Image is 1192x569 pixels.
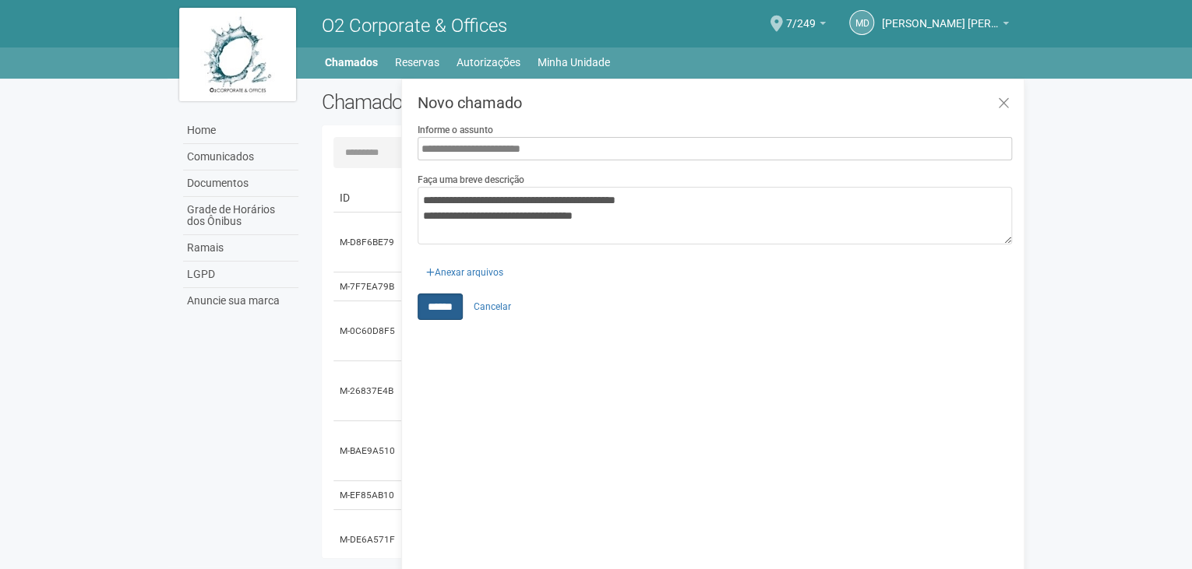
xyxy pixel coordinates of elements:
td: M-26837E4B [333,361,404,421]
a: Reservas [395,51,439,73]
td: M-D8F6BE79 [333,212,404,272]
td: M-EF85AB10 [333,481,404,510]
a: Comunicados [183,144,298,170]
a: 7/249 [786,19,826,32]
a: Minha Unidade [538,51,610,73]
span: 7/249 [786,2,816,30]
a: Grade de Horários dos Ônibus [183,197,298,235]
div: Anexar arquivos [418,256,512,279]
a: Documentos [183,170,298,197]
td: ID [333,184,404,212]
td: M-BAE9A510 [333,421,404,481]
a: Chamados [325,51,378,73]
label: Informe o assunto [418,123,493,137]
h2: Chamados [322,90,596,114]
span: O2 Corporate & Offices [322,15,507,37]
a: Anuncie sua marca [183,288,298,314]
span: Monica da Graça Pinto Moura [882,2,999,30]
a: Home [183,118,298,144]
td: M-7F7EA79B [333,272,404,301]
a: Fechar [988,87,1020,121]
h3: Novo chamado [418,95,1012,111]
td: M-0C60D8F5 [333,301,404,361]
a: Autorizações [457,51,520,73]
label: Faça uma breve descrição [418,173,524,187]
a: Ramais [183,235,298,262]
img: logo.jpg [179,8,296,101]
a: [PERSON_NAME] [PERSON_NAME] [PERSON_NAME] [882,19,1009,32]
a: Md [849,10,874,35]
a: LGPD [183,262,298,288]
a: Cancelar [465,295,520,318]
